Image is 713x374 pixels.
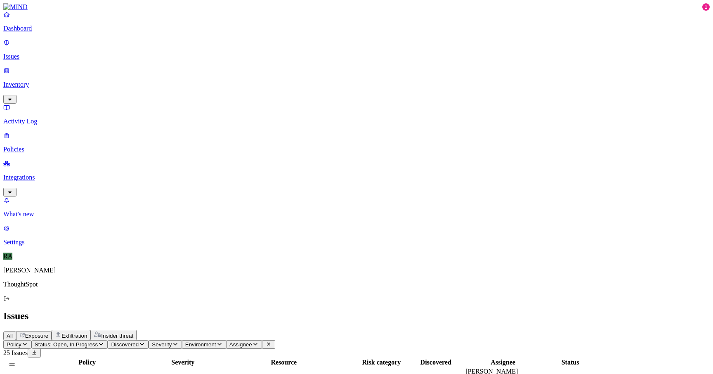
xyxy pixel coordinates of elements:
p: Activity Log [3,118,710,125]
div: Risk category [356,359,406,366]
span: All [7,333,13,339]
a: Issues [3,39,710,60]
span: Assignee [229,341,252,348]
div: Discovered [408,359,464,366]
a: What's new [3,196,710,218]
span: Policy [7,341,21,348]
div: Severity [155,359,211,366]
img: MIND [3,3,28,11]
p: Settings [3,239,710,246]
a: Inventory [3,67,710,102]
p: [PERSON_NAME] [3,267,710,274]
p: Inventory [3,81,710,88]
span: 25 Issues [3,349,28,356]
div: 1 [702,3,710,11]
div: Status [542,359,598,366]
span: Status: Open, In Progress [35,341,98,348]
p: ThoughtSpot [3,281,710,288]
button: Select all [9,363,15,366]
a: Activity Log [3,104,710,125]
div: Resource [212,359,355,366]
a: MIND [3,3,710,11]
p: What's new [3,211,710,218]
span: Exposure [25,333,48,339]
p: Issues [3,53,710,60]
span: Severity [152,341,172,348]
span: Environment [185,341,216,348]
p: Dashboard [3,25,710,32]
a: Policies [3,132,710,153]
div: Policy [21,359,153,366]
span: Insider threat [101,333,133,339]
span: Discovered [111,341,139,348]
a: Dashboard [3,11,710,32]
span: RA [3,253,12,260]
h2: Issues [3,310,710,322]
span: Exfiltration [61,333,87,339]
a: Integrations [3,160,710,195]
div: Assignee [465,359,541,366]
p: Integrations [3,174,710,181]
p: Policies [3,146,710,153]
a: Settings [3,225,710,246]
